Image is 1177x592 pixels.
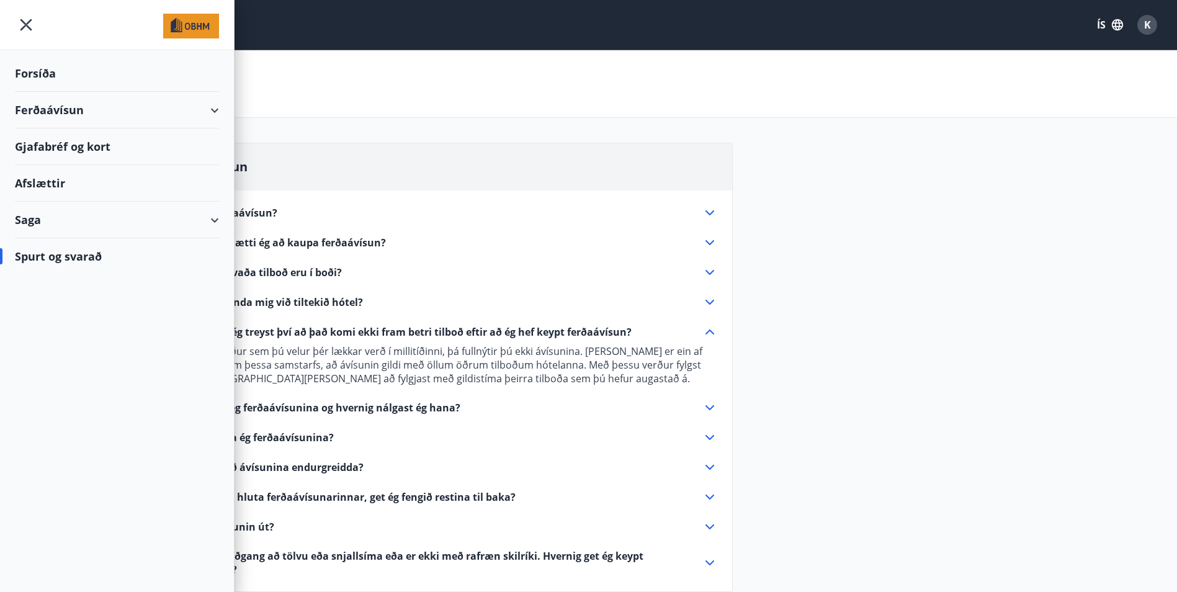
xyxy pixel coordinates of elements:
[172,344,717,385] p: Ef sá gististaður sem þú velur þér lækkar verð í millitíðinni, þá fullnýtir þú ekki ávísunina. [P...
[172,236,386,249] span: Hvers vegna ætti ég að kaupa ferðaávísun?
[15,202,219,238] div: Saga
[172,295,363,309] span: Þarf ég að binda mig við tiltekið hótel?
[172,490,717,505] div: Ég hef notað hluta ferðaávísunarinnar, get ég fengið restina til baka?
[1090,14,1130,36] button: ÍS
[172,325,717,339] div: Hvernig get ég treyst því að það komi ekki fram betri tilboð eftir að ég hef keypt ferðaávísun?
[172,430,717,445] div: Hvernig nota ég ferðaávísunina?
[15,128,219,165] div: Gjafabréf og kort
[172,460,364,474] span: Get ég fengið ávísunina endurgreidda?
[15,238,219,274] div: Spurt og svarað
[15,14,37,36] button: menu
[172,339,717,385] div: Hvernig get ég treyst því að það komi ekki fram betri tilboð eftir að ég hef keypt ferðaávísun?
[163,14,219,38] img: union_logo
[1132,10,1162,40] button: K
[172,460,717,475] div: Get ég fengið ávísunina endurgreidda?
[172,325,632,339] span: Hvernig get ég treyst því að það komi ekki fram betri tilboð eftir að ég hef keypt ferðaávísun?
[172,266,342,279] span: Hvar sé ég hvaða tilboð eru í boði?
[15,92,219,128] div: Ferðaávísun
[1144,18,1151,32] span: K
[172,401,460,415] span: Hvar kaupi ég ferðaávísunina og hvernig nálgast ég hana?
[15,55,219,92] div: Forsíða
[172,205,717,220] div: Hvað er ferðaávísun?
[172,549,687,576] span: Ég hef ekki aðgang að tölvu eða snjallsíma eða er ekki með rafræn skilríki. Hvernig get ég keypt ...
[172,265,717,280] div: Hvar sé ég hvaða tilboð eru í boði?
[15,165,219,202] div: Afslættir
[172,400,717,415] div: Hvar kaupi ég ferðaávísunina og hvernig nálgast ég hana?
[172,490,516,504] span: Ég hef notað hluta ferðaávísunarinnar, get ég fengið restina til baka?
[172,295,717,310] div: Þarf ég að binda mig við tiltekið hótel?
[172,431,334,444] span: Hvernig nota ég ferðaávísunina?
[172,549,717,576] div: Ég hef ekki aðgang að tölvu eða snjallsíma eða er ekki með rafræn skilríki. Hvernig get ég keypt ...
[172,519,717,534] div: Rennur ávísunin út?
[172,235,717,250] div: Hvers vegna ætti ég að kaupa ferðaávísun?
